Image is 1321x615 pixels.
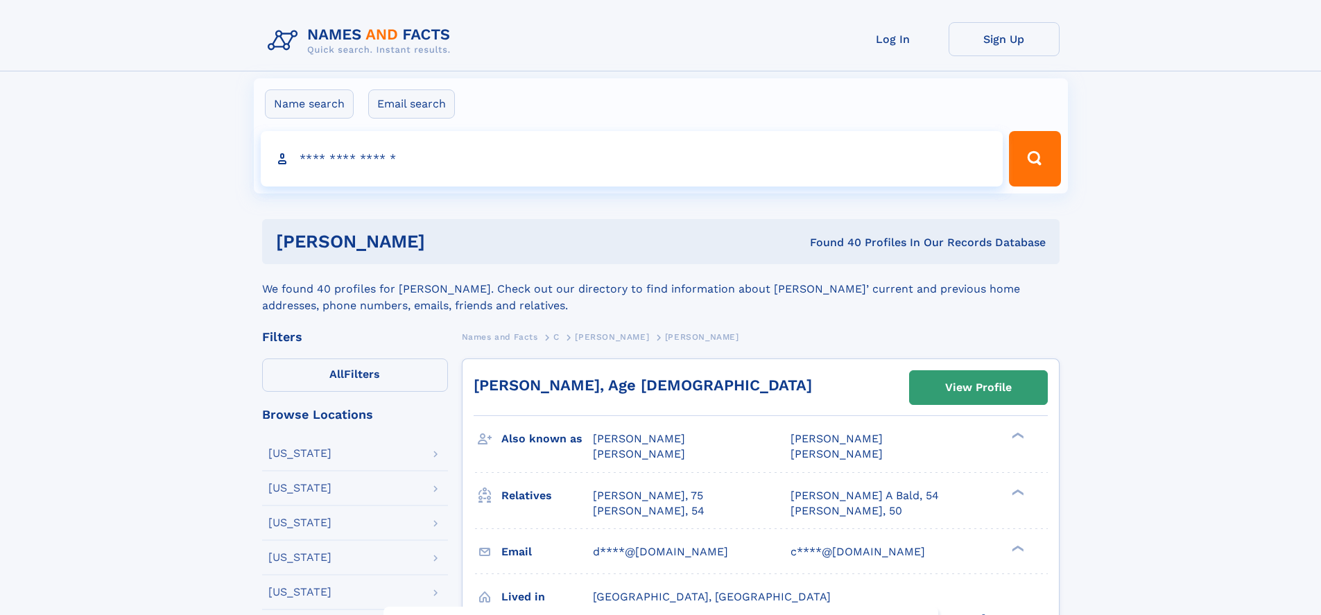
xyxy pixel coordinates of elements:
div: Found 40 Profiles In Our Records Database [617,235,1046,250]
div: ❯ [1008,544,1025,553]
span: C [553,332,560,342]
span: [PERSON_NAME] [791,432,883,445]
label: Name search [265,89,354,119]
h3: Also known as [501,427,593,451]
a: [PERSON_NAME], 50 [791,503,902,519]
div: [US_STATE] [268,448,331,459]
a: [PERSON_NAME], 75 [593,488,703,503]
a: [PERSON_NAME] [575,328,649,345]
span: [PERSON_NAME] [593,432,685,445]
a: [PERSON_NAME] A Bald, 54 [791,488,939,503]
span: [PERSON_NAME] [665,332,739,342]
h3: Relatives [501,484,593,508]
span: [PERSON_NAME] [593,447,685,460]
a: View Profile [910,371,1047,404]
a: Names and Facts [462,328,538,345]
a: [PERSON_NAME], Age [DEMOGRAPHIC_DATA] [474,376,812,394]
div: Filters [262,331,448,343]
div: [US_STATE] [268,517,331,528]
div: [US_STATE] [268,483,331,494]
img: Logo Names and Facts [262,22,462,60]
div: Browse Locations [262,408,448,421]
a: Log In [838,22,949,56]
h3: Email [501,540,593,564]
div: [US_STATE] [268,587,331,598]
a: Sign Up [949,22,1060,56]
span: [PERSON_NAME] [575,332,649,342]
div: We found 40 profiles for [PERSON_NAME]. Check out our directory to find information about [PERSON... [262,264,1060,314]
h3: Lived in [501,585,593,609]
a: C [553,328,560,345]
span: [PERSON_NAME] [791,447,883,460]
label: Email search [368,89,455,119]
div: ❯ [1008,431,1025,440]
span: [GEOGRAPHIC_DATA], [GEOGRAPHIC_DATA] [593,590,831,603]
div: [US_STATE] [268,552,331,563]
label: Filters [262,358,448,392]
a: [PERSON_NAME], 54 [593,503,705,519]
h1: [PERSON_NAME] [276,233,618,250]
span: All [329,367,344,381]
input: search input [261,131,1003,187]
div: ❯ [1008,487,1025,496]
div: View Profile [945,372,1012,404]
button: Search Button [1009,131,1060,187]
